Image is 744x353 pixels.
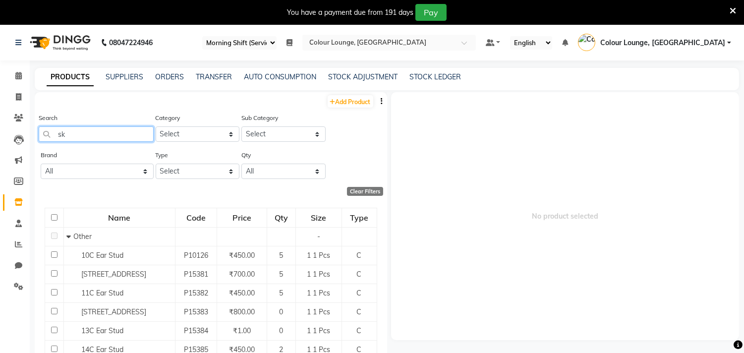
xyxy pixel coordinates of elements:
[196,72,232,81] a: TRANSFER
[279,270,283,279] span: 5
[307,289,330,297] span: 1 1 Pcs
[357,251,362,260] span: C
[39,126,154,142] input: Search by product name or code
[391,92,740,340] span: No product selected
[81,270,146,279] span: [STREET_ADDRESS]
[357,289,362,297] span: C
[156,114,180,122] label: Category
[184,251,208,260] span: P10126
[244,72,316,81] a: AUTO CONSUMPTION
[296,209,341,227] div: Size
[81,251,123,260] span: 10C Ear Stud
[39,114,57,122] label: Search
[241,114,278,122] label: Sub Category
[109,29,153,57] b: 08047224946
[409,72,461,81] a: STOCK LEDGER
[279,307,283,316] span: 0
[600,38,725,48] span: Colour Lounge, [GEOGRAPHIC_DATA]
[184,326,208,335] span: P15384
[578,34,595,51] img: Colour Lounge, Kabir Park
[415,4,447,21] button: Pay
[233,326,251,335] span: ₹1.00
[268,209,295,227] div: Qty
[328,95,373,108] a: Add Product
[66,232,73,241] span: Collapse Row
[317,232,320,241] span: -
[156,151,169,160] label: Type
[81,307,146,316] span: [STREET_ADDRESS]
[357,270,362,279] span: C
[176,209,216,227] div: Code
[357,307,362,316] span: C
[184,270,208,279] span: P15381
[279,326,283,335] span: 0
[307,251,330,260] span: 1 1 Pcs
[307,307,330,316] span: 1 1 Pcs
[279,251,283,260] span: 5
[73,232,92,241] span: Other
[307,270,330,279] span: 1 1 Pcs
[106,72,143,81] a: SUPPLIERS
[184,307,208,316] span: P15383
[357,326,362,335] span: C
[81,326,123,335] span: 13C Ear Stud
[81,289,123,297] span: 11C Ear Stud
[343,209,376,227] div: Type
[287,7,413,18] div: You have a payment due from 191 days
[25,29,93,57] img: logo
[64,209,174,227] div: Name
[218,209,266,227] div: Price
[241,151,251,160] label: Qty
[328,72,398,81] a: STOCK ADJUSTMENT
[307,326,330,335] span: 1 1 Pcs
[229,251,255,260] span: ₹450.00
[279,289,283,297] span: 5
[229,307,255,316] span: ₹800.00
[229,270,255,279] span: ₹700.00
[184,289,208,297] span: P15382
[47,68,94,86] a: PRODUCTS
[347,187,383,196] div: Clear Filters
[41,151,57,160] label: Brand
[155,72,184,81] a: ORDERS
[229,289,255,297] span: ₹450.00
